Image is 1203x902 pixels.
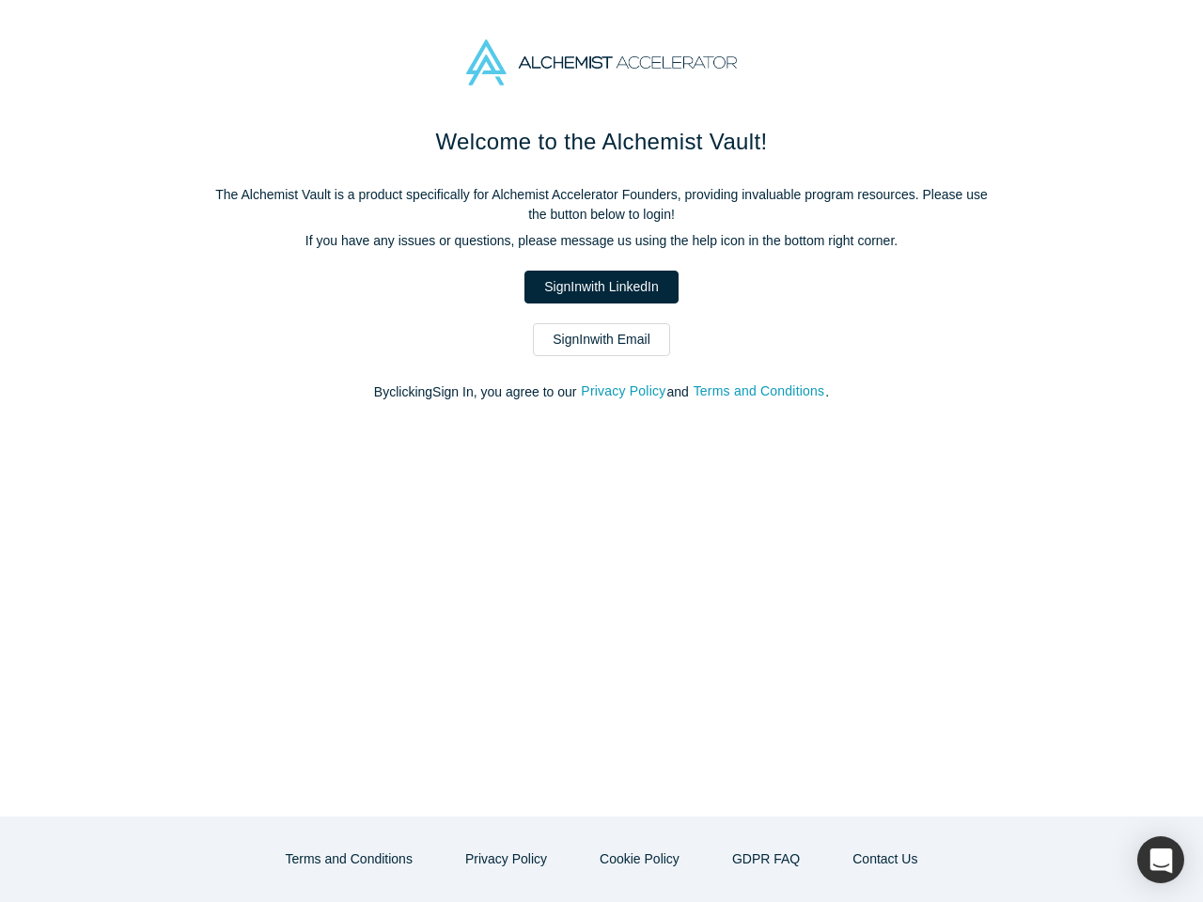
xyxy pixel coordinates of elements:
p: By clicking Sign In , you agree to our and . [207,382,996,402]
p: If you have any issues or questions, please message us using the help icon in the bottom right co... [207,231,996,251]
p: The Alchemist Vault is a product specifically for Alchemist Accelerator Founders, providing inval... [207,185,996,225]
a: SignInwith LinkedIn [524,271,678,303]
img: Alchemist Accelerator Logo [466,39,737,86]
button: Privacy Policy [445,843,567,876]
button: Contact Us [833,843,937,876]
a: SignInwith Email [533,323,670,356]
button: Privacy Policy [580,381,666,402]
h1: Welcome to the Alchemist Vault! [207,125,996,159]
button: Terms and Conditions [266,843,432,876]
a: GDPR FAQ [712,843,820,876]
button: Cookie Policy [580,843,699,876]
button: Terms and Conditions [693,381,826,402]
